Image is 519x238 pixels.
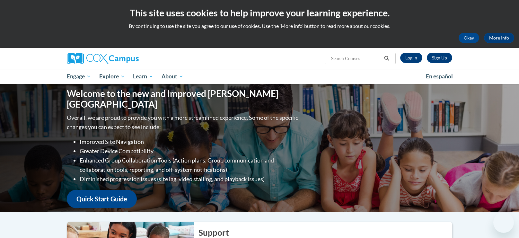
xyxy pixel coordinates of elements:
input: Search Courses [330,55,382,62]
a: Engage [63,69,95,84]
h1: Welcome to the new and improved [PERSON_NAME][GEOGRAPHIC_DATA] [67,88,300,110]
p: Overall, we are proud to provide you with a more streamlined experience. Some of the specific cha... [67,113,300,132]
a: About [157,69,188,84]
span: Engage [67,73,91,80]
span: En español [426,73,453,80]
iframe: Button to launch messaging window [493,212,514,233]
li: Greater Device Compatibility [80,146,300,156]
li: Diminished progression issues (site lag, video stalling, and playback issues) [80,174,300,184]
span: About [162,73,183,80]
div: Main menu [57,69,462,84]
h2: This site uses cookies to help improve your learning experience. [5,6,514,19]
li: Enhanced Group Collaboration Tools (Action plans, Group communication and collaboration tools, re... [80,156,300,174]
a: More Info [484,33,514,43]
a: Learn [129,69,157,84]
button: Search [382,55,391,62]
img: Cox Campus [67,53,139,64]
span: Explore [99,73,125,80]
a: Log In [400,53,422,63]
a: Register [427,53,452,63]
button: Okay [459,33,479,43]
a: Cox Campus [67,53,189,64]
a: En español [422,70,457,83]
li: Improved Site Navigation [80,137,300,146]
a: Quick Start Guide [67,190,137,208]
span: Learn [133,73,153,80]
a: Explore [95,69,129,84]
p: By continuing to use the site you agree to our use of cookies. Use the ‘More info’ button to read... [5,22,514,30]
